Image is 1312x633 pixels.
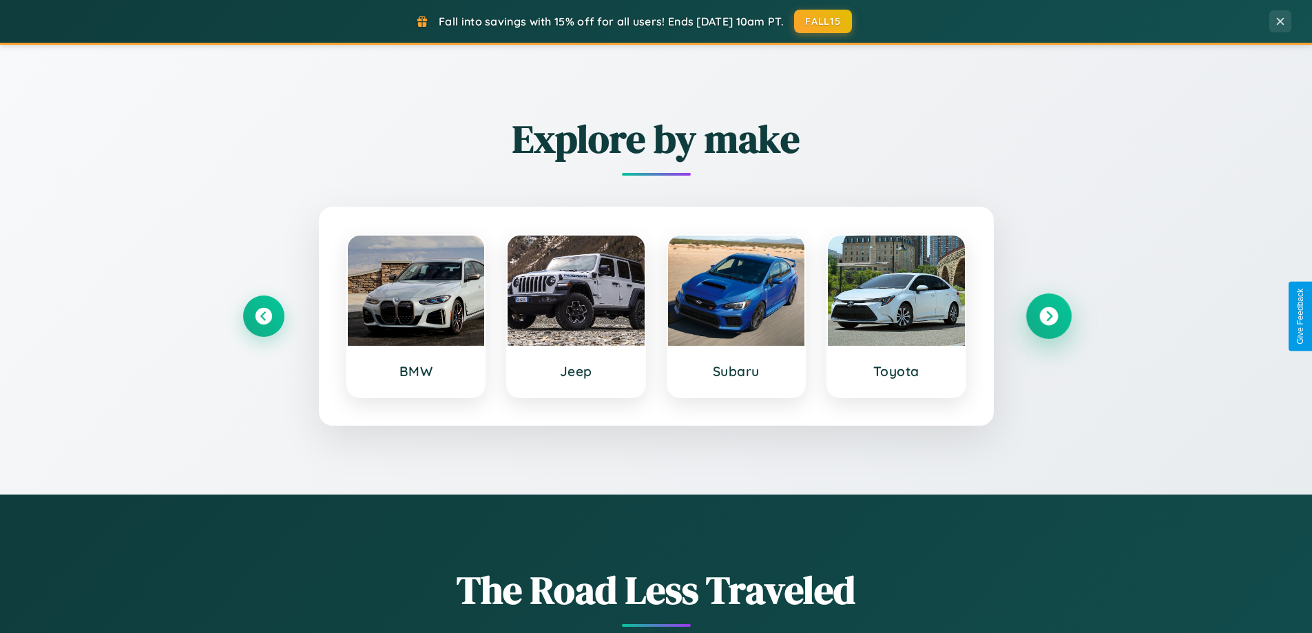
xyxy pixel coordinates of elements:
[682,363,791,380] h3: Subaru
[362,363,471,380] h3: BMW
[439,14,784,28] span: Fall into savings with 15% off for all users! Ends [DATE] 10am PT.
[243,563,1070,616] h1: The Road Less Traveled
[794,10,852,33] button: FALL15
[243,112,1070,165] h2: Explore by make
[521,363,631,380] h3: Jeep
[842,363,951,380] h3: Toyota
[1295,289,1305,344] div: Give Feedback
